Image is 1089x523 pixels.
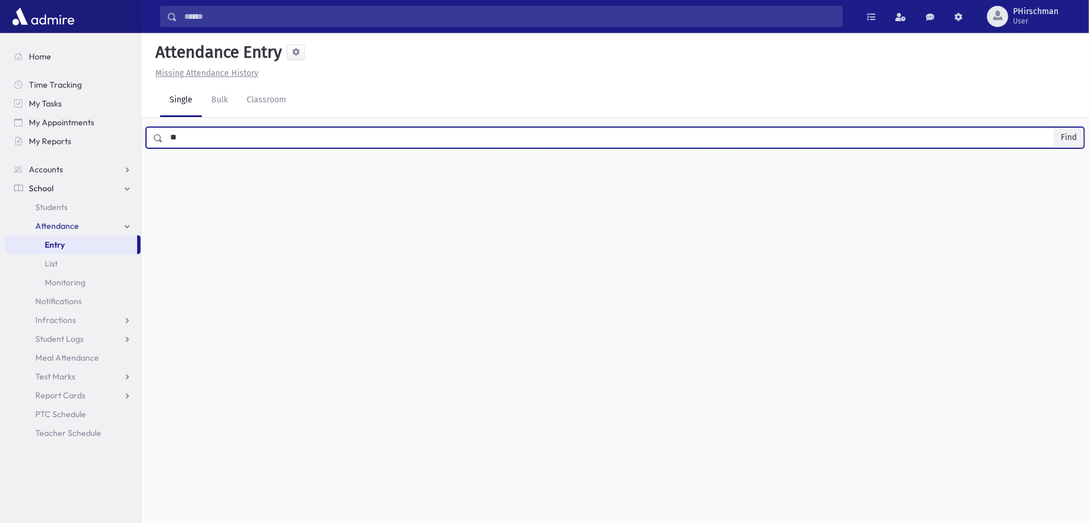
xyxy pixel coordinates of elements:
span: Student Logs [35,334,84,344]
span: Students [35,202,68,212]
span: Teacher Schedule [35,428,101,438]
a: Students [5,198,141,216]
a: Infractions [5,311,141,329]
a: PTC Schedule [5,405,141,424]
a: Teacher Schedule [5,424,141,442]
span: Notifications [35,296,82,307]
a: Classroom [237,84,296,117]
button: Find [1054,128,1084,148]
span: Infractions [35,315,76,325]
span: User [1013,16,1058,26]
a: Meal Attendance [5,348,141,367]
span: Test Marks [35,371,75,382]
a: Entry [5,235,137,254]
span: Meal Attendance [35,352,99,363]
span: Time Tracking [29,79,82,90]
a: Notifications [5,292,141,311]
a: My Tasks [5,94,141,113]
a: Missing Attendance History [151,68,258,78]
span: My Appointments [29,117,94,128]
a: My Appointments [5,113,141,132]
a: Attendance [5,216,141,235]
span: My Reports [29,136,71,146]
span: PTC Schedule [35,409,86,419]
span: Entry [45,239,65,250]
a: Time Tracking [5,75,141,94]
a: Monitoring [5,273,141,292]
a: Report Cards [5,386,141,405]
a: School [5,179,141,198]
a: Test Marks [5,367,141,386]
span: Report Cards [35,390,85,401]
a: Student Logs [5,329,141,348]
span: Home [29,51,51,62]
h5: Attendance Entry [151,42,282,62]
a: Single [160,84,202,117]
span: List [45,258,58,269]
span: PHirschman [1013,7,1058,16]
input: Search [177,6,842,27]
img: AdmirePro [9,5,77,28]
span: School [29,183,54,194]
a: List [5,254,141,273]
a: My Reports [5,132,141,151]
span: Attendance [35,221,79,231]
span: Monitoring [45,277,85,288]
a: Bulk [202,84,237,117]
span: My Tasks [29,98,62,109]
span: Accounts [29,164,63,175]
a: Home [5,47,141,66]
a: Accounts [5,160,141,179]
u: Missing Attendance History [155,68,258,78]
